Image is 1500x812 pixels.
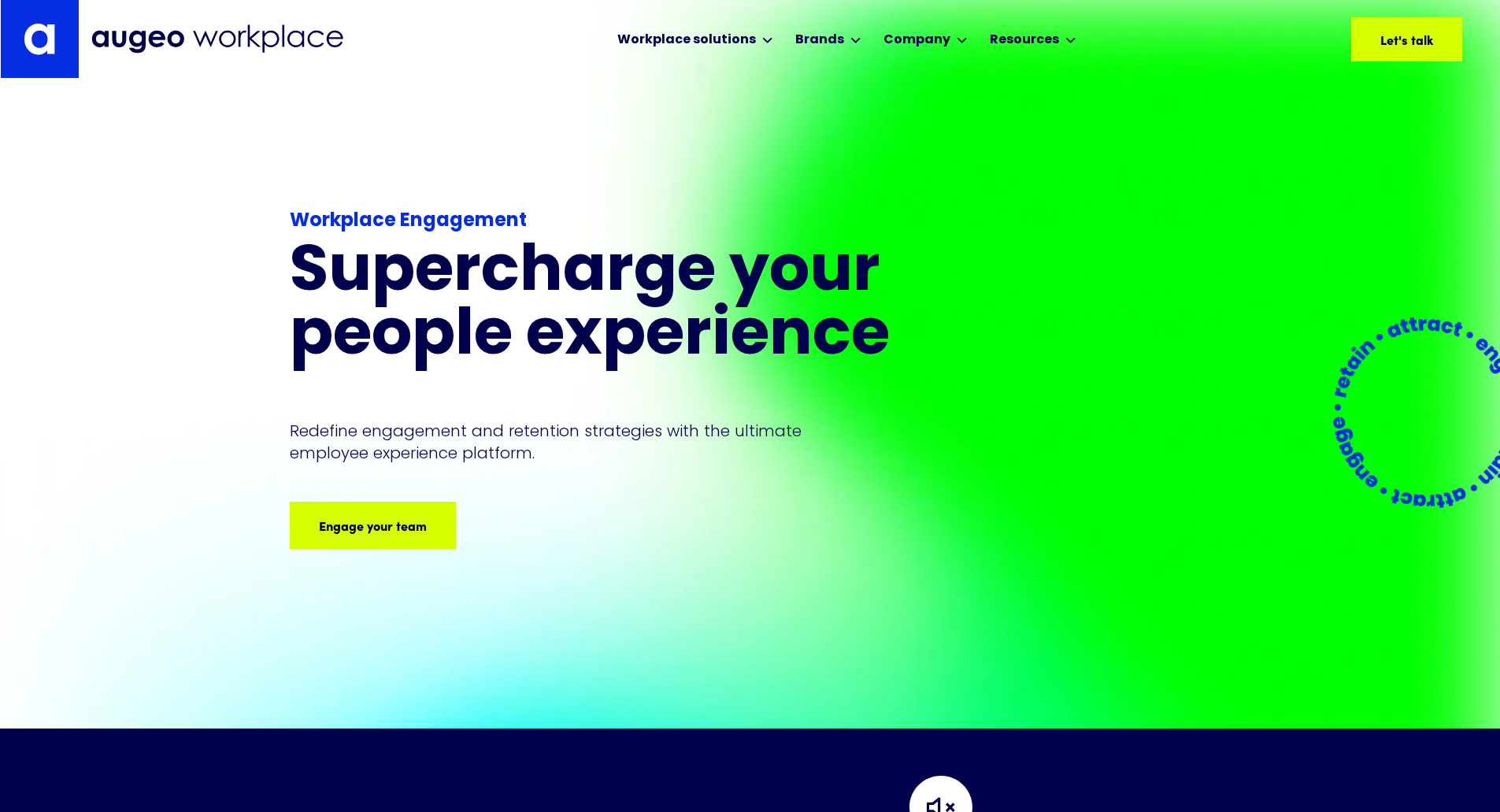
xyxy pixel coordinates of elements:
[24,23,55,55] img: Augeo's "a" monogram decorative logo in white.
[883,31,950,50] div: Company
[617,31,756,50] div: Workplace solutions
[990,31,1059,50] div: Resources
[290,420,831,464] p: Redefine engagement and retention strategies with the ultimate employee experience platform.
[290,207,970,235] div: Workplace Engagement
[91,24,343,54] img: Augeo Workplace business unit full logo in mignight blue.
[290,502,456,549] a: Engage your team
[1351,17,1462,61] a: Let's talk
[795,31,844,50] div: Brands
[290,242,970,369] h1: Supercharge your people experience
